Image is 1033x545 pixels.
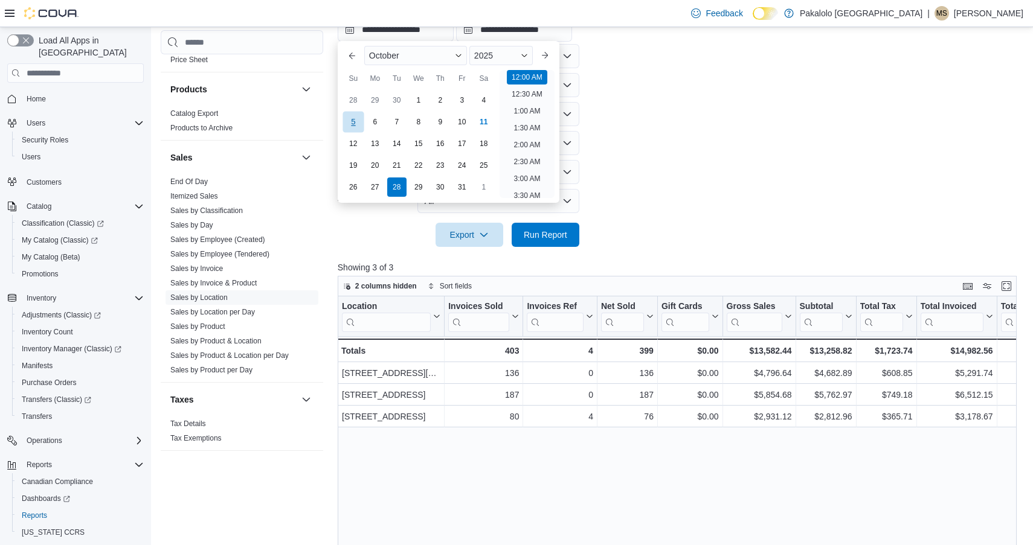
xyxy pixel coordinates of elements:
[509,155,545,169] li: 2:30 AM
[860,409,912,424] div: $365.71
[22,457,57,472] button: Reports
[920,409,993,424] div: $3,178.67
[364,46,467,65] div: Button. Open the month selector. October is currently selected.
[431,112,450,132] div: day-9
[17,325,144,339] span: Inventory Count
[17,267,63,281] a: Promotions
[17,133,144,147] span: Security Roles
[170,394,297,406] button: Taxes
[440,281,472,291] span: Sort fields
[562,109,572,119] button: Open list of options
[344,134,363,153] div: day-12
[12,507,149,524] button: Reports
[661,387,719,402] div: $0.00
[17,342,144,356] span: Inventory Manager (Classic)
[161,174,323,382] div: Sales
[860,301,912,332] button: Total Tax
[452,156,472,175] div: day-24
[753,7,778,20] input: Dark Mode
[452,177,472,197] div: day-31
[22,174,144,189] span: Customers
[860,387,912,402] div: $749.18
[343,89,495,198] div: October, 2025
[860,301,903,332] div: Total Tax
[409,69,428,88] div: We
[22,433,67,448] button: Operations
[344,177,363,197] div: day-26
[170,206,243,215] a: Sales by Classification
[12,307,149,323] a: Adjustments (Classic)
[170,151,193,164] h3: Sales
[920,387,993,402] div: $6,512.15
[474,51,493,60] span: 2025
[17,508,144,523] span: Reports
[799,387,852,402] div: $5,762.97
[365,156,385,175] div: day-20
[344,69,363,88] div: Su
[17,491,144,506] span: Dashboards
[448,301,519,332] button: Invoices Sold
[369,51,399,60] span: October
[860,301,903,313] div: Total Tax
[423,279,477,293] button: Sort fields
[170,192,218,200] a: Itemized Sales
[170,337,262,345] a: Sales by Product & Location
[800,6,922,21] p: Pakalolo [GEOGRAPHIC_DATA]
[22,344,121,354] span: Inventory Manager (Classic)
[22,92,51,106] a: Home
[562,51,572,61] button: Open list of options
[448,409,519,424] div: 80
[935,6,949,21] div: Michael Saikaley
[474,177,494,197] div: day-1
[170,293,228,302] a: Sales by Location
[12,473,149,490] button: Canadian Compliance
[22,199,144,214] span: Catalog
[661,343,719,358] div: $0.00
[431,91,450,110] div: day-2
[365,177,385,197] div: day-27
[686,1,747,25] a: Feedback
[170,264,223,273] a: Sales by Invoice
[527,366,593,380] div: 0
[343,46,362,65] button: Previous Month
[27,94,46,104] span: Home
[409,156,428,175] div: day-22
[22,433,144,448] span: Operations
[12,374,149,391] button: Purchase Orders
[342,409,440,424] div: [STREET_ADDRESS]
[22,91,144,106] span: Home
[12,266,149,282] button: Promotions
[12,391,149,408] a: Transfers (Classic)
[601,387,654,402] div: 187
[17,150,45,164] a: Users
[527,409,593,424] div: 4
[527,301,583,313] div: Invoices Ref
[170,151,297,164] button: Sales
[452,91,472,110] div: day-3
[999,279,1014,293] button: Enter fullscreen
[448,301,509,313] div: Invoices Sold
[448,301,509,332] div: Invoices Sold
[448,387,519,402] div: 187
[799,301,842,332] div: Subtotal
[12,249,149,266] button: My Catalog (Beta)
[170,56,208,64] a: Price Sheet
[799,343,852,358] div: $13,258.82
[17,342,126,356] a: Inventory Manager (Classic)
[299,150,314,165] button: Sales
[22,218,104,228] span: Classification (Classic)
[341,343,440,358] div: Totals
[409,112,428,132] div: day-8
[22,269,59,279] span: Promotions
[431,177,450,197] div: day-30
[170,124,233,132] a: Products to Archive
[170,177,208,186] a: End Of Day
[12,232,149,249] a: My Catalog (Classic)
[355,281,417,291] span: 2 columns hidden
[387,177,407,197] div: day-28
[170,366,253,374] a: Sales by Product per Day
[365,91,385,110] div: day-29
[2,173,149,190] button: Customers
[27,177,62,187] span: Customers
[601,409,654,424] div: 76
